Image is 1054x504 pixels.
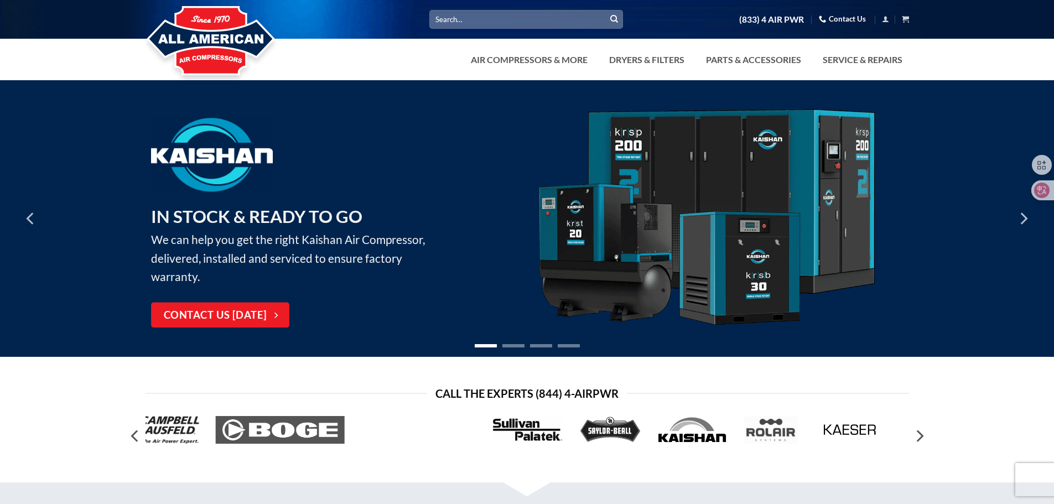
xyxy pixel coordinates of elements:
[151,206,362,227] strong: IN STOCK & READY TO GO
[530,344,552,347] li: Page dot 3
[464,49,594,71] a: Air Compressors & More
[739,10,804,29] a: (833) 4 AIR PWR
[21,191,41,246] button: Previous
[535,109,878,329] img: Kaishan
[882,12,889,26] a: Login
[909,425,929,447] button: Next
[126,425,146,447] button: Previous
[1013,191,1033,246] button: Next
[164,308,267,324] span: Contact Us [DATE]
[603,49,691,71] a: Dryers & Filters
[819,11,866,28] a: Contact Us
[429,10,623,28] input: Search…
[151,303,289,328] a: Contact Us [DATE]
[475,344,497,347] li: Page dot 1
[502,344,525,347] li: Page dot 2
[151,203,442,286] p: We can help you get the right Kaishan Air Compressor, delivered, installed and serviced to ensure...
[558,344,580,347] li: Page dot 4
[606,11,622,28] button: Submit
[816,49,909,71] a: Service & Repairs
[699,49,808,71] a: Parts & Accessories
[435,385,619,402] span: Call the Experts (844) 4-AirPwr
[151,118,273,191] img: Kaishan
